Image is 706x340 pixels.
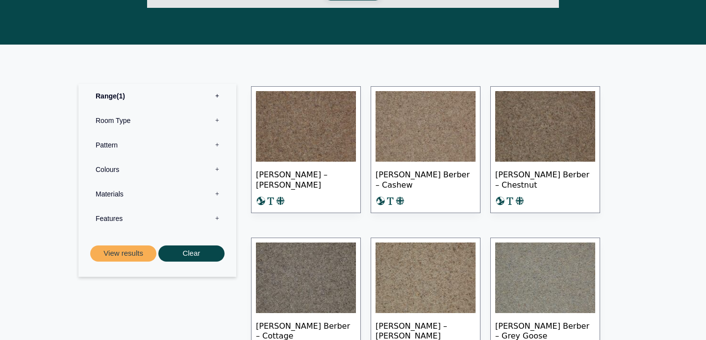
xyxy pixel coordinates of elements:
[495,162,595,196] span: [PERSON_NAME] Berber – Chestnut
[495,91,595,162] img: Tomkinson Berber - Chestnut
[158,245,225,262] button: Clear
[376,91,476,162] img: Tomkinson Berber - Cashew
[256,162,356,196] span: [PERSON_NAME] – [PERSON_NAME]
[86,157,229,182] label: Colours
[86,84,229,108] label: Range
[86,133,229,157] label: Pattern
[490,86,600,213] a: [PERSON_NAME] Berber – Chestnut
[117,92,125,100] span: 1
[376,243,476,313] img: Tomkinson Berber - Elder
[371,86,480,213] a: [PERSON_NAME] Berber – Cashew
[256,243,356,313] img: Tomkinson Berber - Cottage
[86,206,229,231] label: Features
[495,243,595,313] img: Tomkinson Berber - Grey Goose
[376,162,476,196] span: [PERSON_NAME] Berber – Cashew
[256,91,356,162] img: Tomkinson Berber -Birch
[90,245,156,262] button: View results
[86,182,229,206] label: Materials
[86,108,229,133] label: Room Type
[251,86,361,213] a: [PERSON_NAME] – [PERSON_NAME]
